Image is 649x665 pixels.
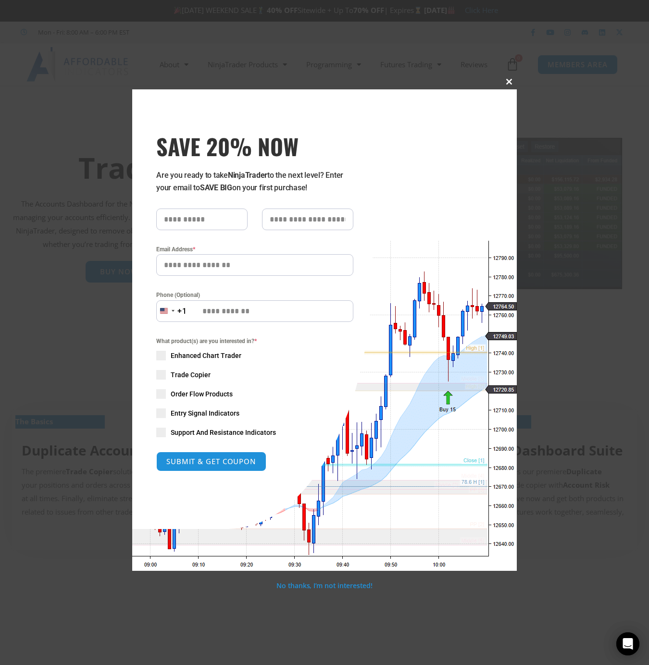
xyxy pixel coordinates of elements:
[156,408,353,418] label: Entry Signal Indicators
[156,300,187,322] button: Selected country
[200,183,232,192] strong: SAVE BIG
[156,452,266,471] button: SUBMIT & GET COUPON
[156,290,353,300] label: Phone (Optional)
[156,370,353,380] label: Trade Copier
[171,370,211,380] span: Trade Copier
[156,336,353,346] span: What product(s) are you interested in?
[156,428,353,437] label: Support And Resistance Indicators
[616,632,639,655] div: Open Intercom Messenger
[171,351,241,360] span: Enhanced Chart Trader
[171,389,233,399] span: Order Flow Products
[156,133,353,160] span: SAVE 20% NOW
[156,351,353,360] label: Enhanced Chart Trader
[276,581,372,590] a: No thanks, I’m not interested!
[156,245,353,254] label: Email Address
[177,305,187,318] div: +1
[156,169,353,194] p: Are you ready to take to the next level? Enter your email to on your first purchase!
[156,389,353,399] label: Order Flow Products
[228,171,267,180] strong: NinjaTrader
[171,408,239,418] span: Entry Signal Indicators
[171,428,276,437] span: Support And Resistance Indicators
